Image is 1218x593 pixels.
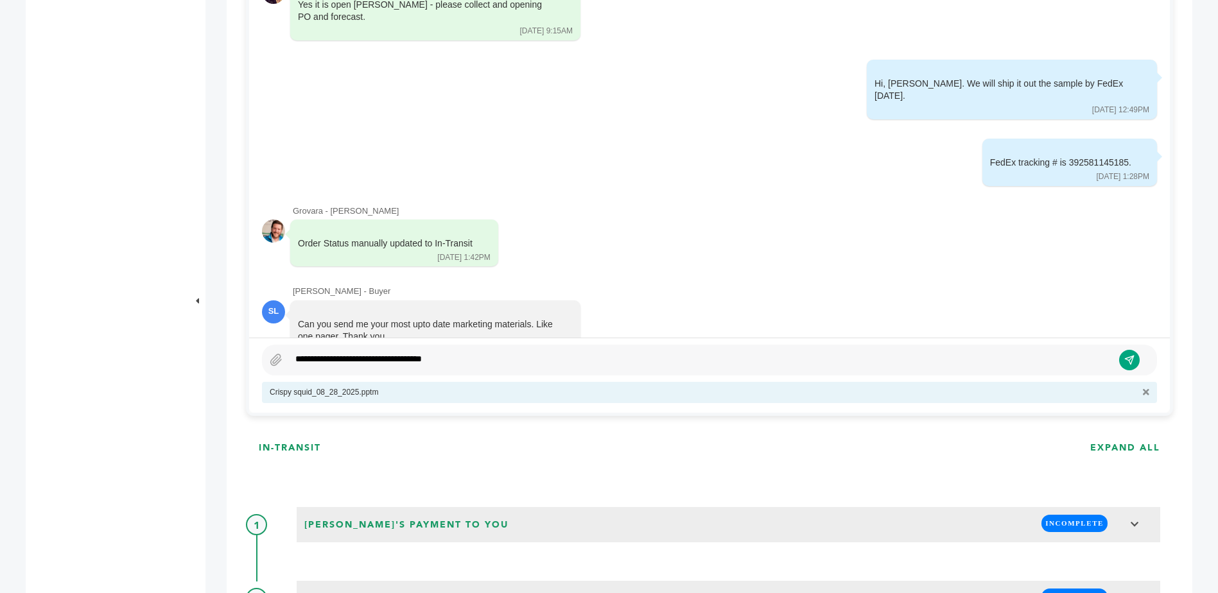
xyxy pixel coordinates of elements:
[270,387,1136,398] span: Crispy squid_08_28_2025.pptm
[293,286,1157,297] div: [PERSON_NAME] - Buyer
[437,252,490,263] div: [DATE] 1:42PM
[262,300,285,323] div: SL
[293,205,1157,217] div: Grovara - [PERSON_NAME]
[1097,171,1149,182] div: [DATE] 1:28PM
[520,26,573,37] div: [DATE] 9:15AM
[1092,105,1149,116] div: [DATE] 12:49PM
[300,515,512,535] span: [PERSON_NAME]'s Payment to You
[874,78,1131,103] div: Hi, [PERSON_NAME]. We will ship it out the sample by FedEx [DATE].
[298,237,473,250] div: Order Status manually updated to In-Transit
[298,318,555,343] div: Can you send me your most upto date marketing materials. Like one pager. Thank you.
[990,157,1131,169] div: FedEx tracking # is 392581145185.
[259,442,321,454] h3: IN-TRANSIT
[1041,515,1108,532] span: INCOMPLETE
[1090,442,1160,454] h3: EXPAND ALL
